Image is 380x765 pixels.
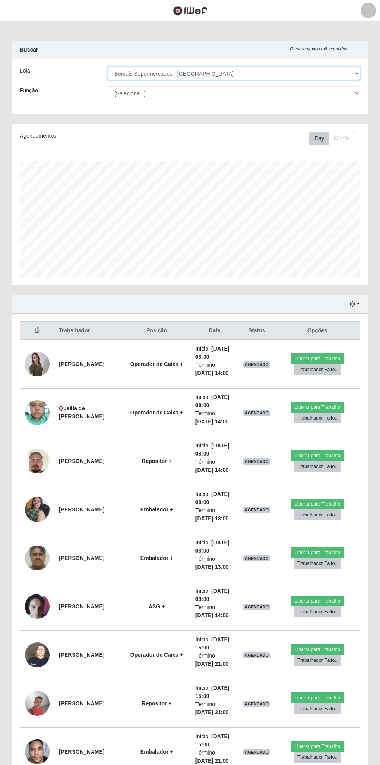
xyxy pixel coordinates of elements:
time: [DATE] 08:00 [195,394,230,408]
time: [DATE] 15:00 [195,733,230,748]
button: Trabalhador Faltou [294,703,341,714]
li: Término: [195,361,234,377]
li: Início: [195,393,234,409]
span: AGENDADO [243,361,270,368]
button: Liberar para Trabalho [291,402,344,413]
button: Trabalhador Faltou [294,655,341,666]
span: AGENDADO [243,652,270,658]
button: Trabalhador Faltou [294,461,341,472]
img: 1746725446960.jpeg [25,396,50,429]
time: [DATE] 08:00 [195,345,230,360]
img: 1723623614898.jpeg [25,638,50,671]
span: AGENDADO [243,701,270,707]
button: Trabalhador Faltou [294,413,341,423]
time: [DATE] 08:00 [195,491,230,505]
strong: Embalador + [140,506,173,513]
time: [DATE] 08:00 [195,539,230,554]
li: Término: [195,652,234,668]
th: Opções [275,322,360,340]
time: [DATE] 08:00 [195,588,230,602]
button: Liberar para Trabalho [291,692,344,703]
th: Posição [123,322,190,340]
button: Liberar para Trabalho [291,596,344,606]
button: Day [309,132,329,145]
img: 1752587880902.jpeg [25,541,50,574]
strong: Repositor + [142,458,171,464]
button: Trabalhador Faltou [294,606,341,617]
time: [DATE] 21:00 [195,709,229,715]
span: AGENDADO [243,410,270,416]
button: Liberar para Trabalho [291,547,344,558]
th: Data [191,322,239,340]
li: Início: [195,587,234,603]
time: [DATE] 21:00 [195,661,229,667]
strong: ASG + [149,603,165,610]
img: 1742301305907.jpeg [25,439,50,483]
button: Liberar para Trabalho [291,499,344,509]
strong: [PERSON_NAME] [59,458,104,464]
button: Trabalhador Faltou [294,558,341,569]
span: AGENDADO [243,555,270,561]
span: AGENDADO [243,458,270,465]
span: AGENDADO [243,749,270,755]
img: CoreUI Logo [173,6,207,16]
li: Término: [195,749,234,765]
strong: [PERSON_NAME] [59,361,104,367]
img: 1710898857944.jpeg [25,691,50,716]
li: Término: [195,603,234,620]
strong: Repositor + [142,700,171,706]
button: Liberar para Trabalho [291,353,344,364]
time: [DATE] 13:00 [195,564,229,570]
time: [DATE] 14:00 [195,467,229,473]
button: Liberar para Trabalho [291,450,344,461]
button: Trabalhador Faltou [294,509,341,520]
div: Agendamentos [20,132,155,140]
label: Função [20,86,38,95]
li: Término: [195,409,234,426]
strong: Queilla de [PERSON_NAME] [59,405,104,420]
strong: Embalador + [140,749,173,755]
li: Início: [195,732,234,749]
li: Término: [195,555,234,571]
time: [DATE] 14:00 [195,418,229,425]
div: First group [309,132,354,145]
strong: [PERSON_NAME] [59,700,104,706]
th: Status [238,322,275,340]
time: [DATE] 14:00 [195,612,229,618]
li: Início: [195,345,234,361]
strong: [PERSON_NAME] [59,749,104,755]
img: 1749692047494.jpeg [25,493,50,526]
li: Início: [195,490,234,506]
label: Loja [20,67,30,75]
button: Liberar para Trabalho [291,644,344,655]
strong: Operador de Caixa + [130,409,183,416]
span: AGENDADO [243,507,270,513]
strong: Buscar [20,47,38,53]
strong: [PERSON_NAME] [59,506,104,513]
th: Trabalhador [54,322,123,340]
strong: [PERSON_NAME] [59,603,104,610]
span: AGENDADO [243,604,270,610]
time: [DATE] 14:00 [195,370,229,376]
strong: [PERSON_NAME] [59,652,104,658]
strong: [PERSON_NAME] [59,555,104,561]
li: Término: [195,458,234,474]
img: 1733770253666.jpeg [25,590,50,623]
div: Toolbar with button groups [309,132,360,145]
time: [DATE] 08:00 [195,442,230,457]
button: Month [329,132,354,145]
time: [DATE] 13:00 [195,515,229,522]
img: 1742770010903.jpeg [25,351,50,377]
strong: Operador de Caixa + [130,361,183,367]
strong: Operador de Caixa + [130,652,183,658]
time: [DATE] 15:00 [195,636,230,651]
li: Início: [195,539,234,555]
button: Trabalhador Faltou [294,364,341,375]
li: Início: [195,635,234,652]
time: [DATE] 15:00 [195,685,230,699]
li: Término: [195,700,234,717]
li: Início: [195,442,234,458]
strong: Embalador + [140,555,173,561]
button: Liberar para Trabalho [291,741,344,752]
button: Trabalhador Faltou [294,752,341,763]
